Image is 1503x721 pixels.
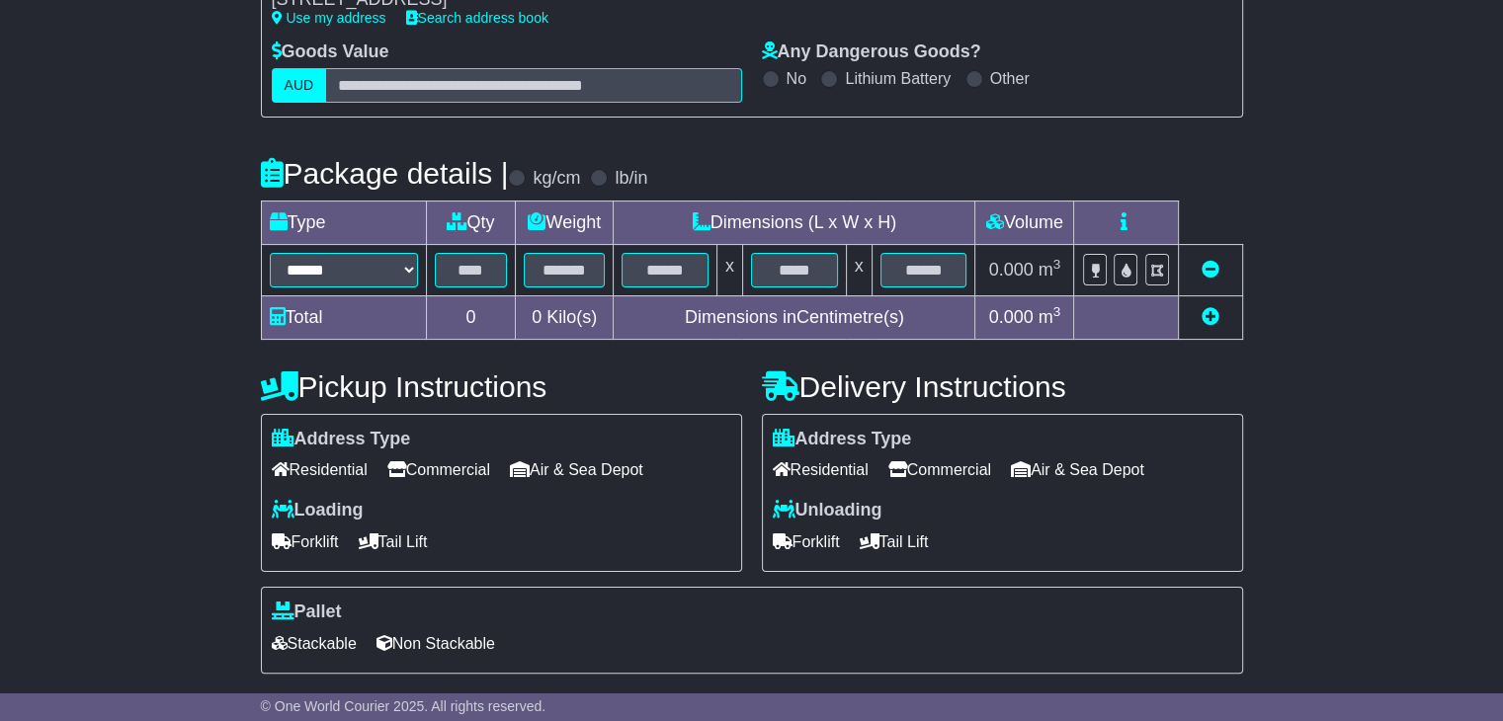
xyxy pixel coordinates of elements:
h4: Pickup Instructions [261,370,742,403]
label: No [787,69,806,88]
td: x [846,244,872,295]
span: Residential [773,454,869,485]
label: Address Type [272,429,411,450]
span: Residential [272,454,368,485]
label: Lithium Battery [845,69,951,88]
td: Weight [516,200,614,244]
span: Stackable [272,628,357,659]
label: Any Dangerous Goods? [762,41,981,63]
label: Goods Value [272,41,389,63]
td: Dimensions in Centimetre(s) [614,295,975,339]
label: kg/cm [533,168,580,190]
span: 0 [532,307,542,327]
td: Kilo(s) [516,295,614,339]
a: Remove this item [1202,260,1219,280]
span: 0.000 [989,307,1034,327]
a: Search address book [406,10,548,26]
td: Qty [426,200,516,244]
td: Total [261,295,426,339]
label: Address Type [773,429,912,450]
td: Volume [975,200,1074,244]
sup: 3 [1053,304,1061,319]
span: 0.000 [989,260,1034,280]
label: Pallet [272,601,342,623]
h4: Package details | [261,157,509,190]
span: m [1039,307,1061,327]
label: lb/in [615,168,647,190]
a: Use my address [272,10,386,26]
span: Tail Lift [860,526,929,557]
span: Tail Lift [359,526,428,557]
span: m [1039,260,1061,280]
td: 0 [426,295,516,339]
sup: 3 [1053,257,1061,272]
label: Unloading [773,500,882,521]
label: Loading [272,500,364,521]
span: Commercial [888,454,991,485]
span: Commercial [387,454,490,485]
label: Other [990,69,1030,88]
span: Non Stackable [376,628,495,659]
span: Forklift [272,526,339,557]
td: x [716,244,742,295]
label: AUD [272,68,327,103]
td: Dimensions (L x W x H) [614,200,975,244]
span: Air & Sea Depot [510,454,643,485]
a: Add new item [1202,307,1219,327]
span: © One World Courier 2025. All rights reserved. [261,698,546,714]
span: Air & Sea Depot [1011,454,1144,485]
td: Type [261,200,426,244]
span: Forklift [773,526,840,557]
h4: Delivery Instructions [762,370,1243,403]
